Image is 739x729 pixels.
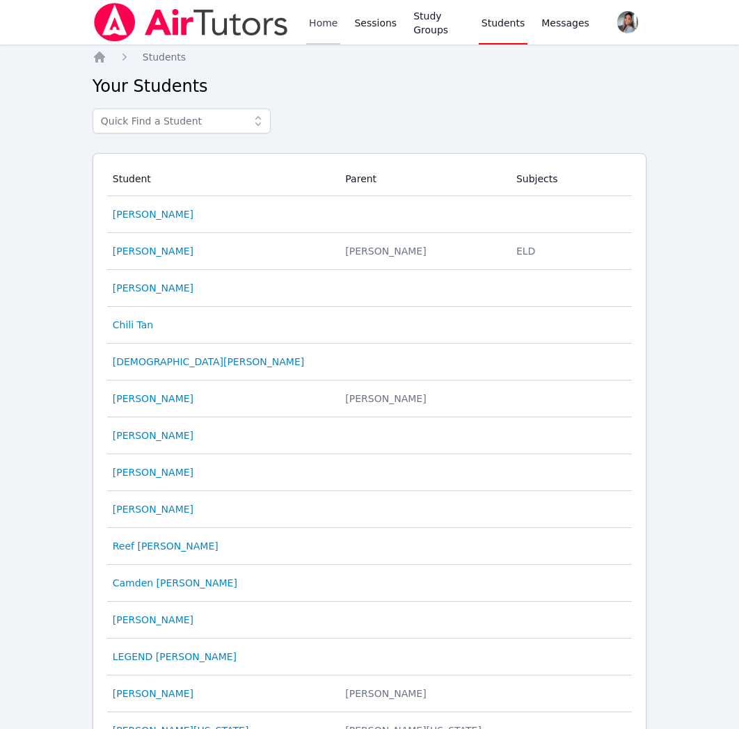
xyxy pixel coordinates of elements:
tr: [PERSON_NAME] [107,196,633,233]
a: [PERSON_NAME] [113,687,193,700]
nav: Breadcrumb [93,50,647,64]
tr: [PERSON_NAME] [PERSON_NAME] [107,675,633,712]
div: [PERSON_NAME] [345,392,500,406]
li: ELD [516,244,623,258]
a: [PERSON_NAME] [113,428,193,442]
a: [DEMOGRAPHIC_DATA][PERSON_NAME] [113,355,304,369]
a: [PERSON_NAME] [113,613,193,627]
img: Air Tutors [93,3,289,42]
tr: [PERSON_NAME] [107,602,633,639]
th: Subjects [508,162,632,196]
a: [PERSON_NAME] [113,244,193,258]
tr: Chili Tan [107,307,633,344]
tr: [PERSON_NAME] [107,491,633,528]
tr: [PERSON_NAME] [107,417,633,454]
tr: [PERSON_NAME] [PERSON_NAME]ELD [107,233,633,270]
a: [PERSON_NAME] [113,502,193,516]
a: LEGEND [PERSON_NAME] [113,650,237,664]
a: [PERSON_NAME] [113,281,193,295]
span: Messages [541,16,589,30]
tr: [PERSON_NAME] [107,454,633,491]
tr: LEGEND [PERSON_NAME] [107,639,633,675]
a: [PERSON_NAME] [113,207,193,221]
tr: Camden [PERSON_NAME] [107,565,633,602]
a: Reef [PERSON_NAME] [113,539,218,553]
div: [PERSON_NAME] [345,687,500,700]
th: Student [107,162,337,196]
tr: [PERSON_NAME] [107,270,633,307]
tr: [PERSON_NAME] [PERSON_NAME] [107,380,633,417]
span: Students [143,51,186,63]
tr: Reef [PERSON_NAME] [107,528,633,565]
tr: [DEMOGRAPHIC_DATA][PERSON_NAME] [107,344,633,380]
input: Quick Find a Student [93,109,271,134]
div: [PERSON_NAME] [345,244,500,258]
th: Parent [337,162,508,196]
a: Chili Tan [113,318,153,332]
h2: Your Students [93,75,647,97]
a: Students [143,50,186,64]
a: [PERSON_NAME] [113,465,193,479]
a: Camden [PERSON_NAME] [113,576,237,590]
a: [PERSON_NAME] [113,392,193,406]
